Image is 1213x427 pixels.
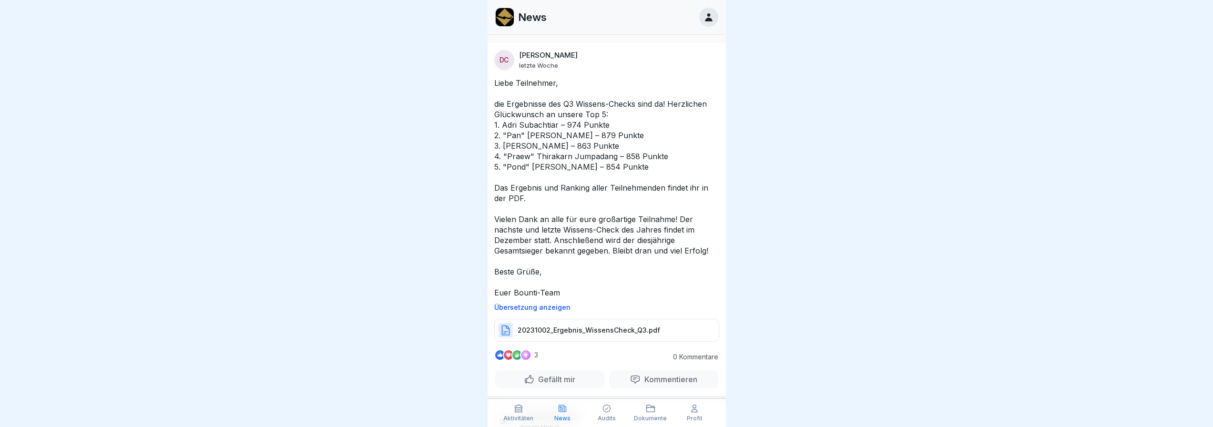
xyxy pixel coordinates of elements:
[503,415,533,422] p: Aktivitäten
[519,61,558,69] p: letzte Woche
[666,353,718,361] p: 0 Kommentare
[496,8,514,26] img: web35t86tqr3cy61n04o2uzo.png
[687,415,702,422] p: Profil
[519,51,578,60] p: [PERSON_NAME]
[494,330,719,339] a: 20231002_Ergebnis_WissensCheck_Q3.pdf
[634,415,667,422] p: Dokumente
[598,415,616,422] p: Audits
[518,325,660,335] p: 20231002_Ergebnis_WissensCheck_Q3.pdf
[494,78,719,298] p: Liebe Teilnehmer, die Ergebnisse des Q3 Wissens-Checks sind da! Herzlichen Glückwunsch an unsere ...
[554,415,571,422] p: News
[534,375,575,384] p: Gefällt mir
[494,304,719,311] p: Übersetzung anzeigen
[534,351,538,359] p: 3
[518,11,547,23] p: News
[641,375,697,384] p: Kommentieren
[494,50,514,70] div: DC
